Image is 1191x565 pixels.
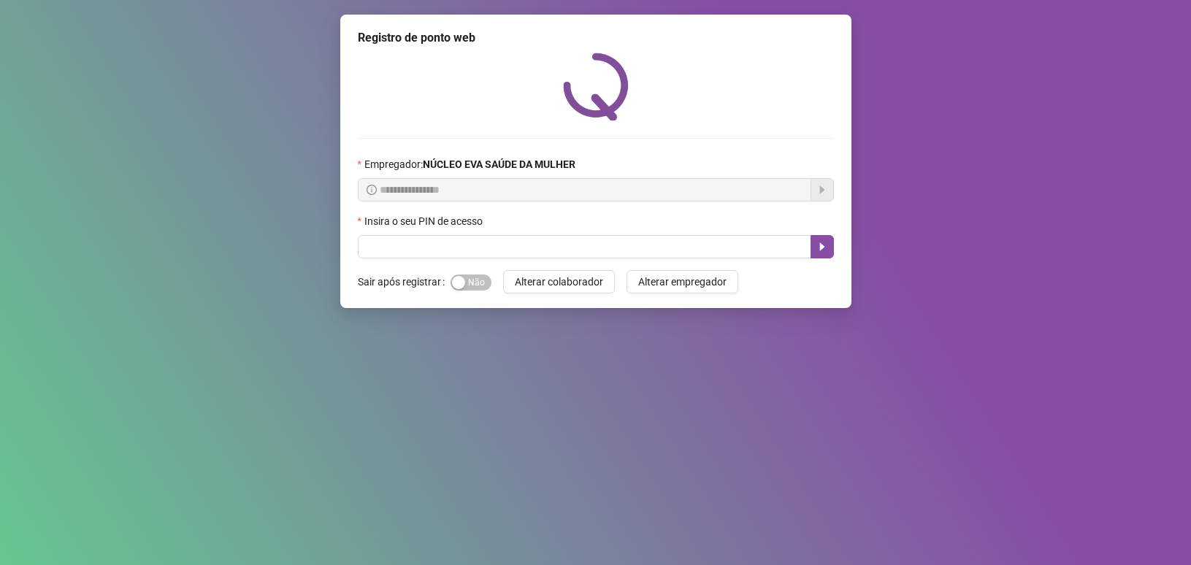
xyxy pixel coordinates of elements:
div: Registro de ponto web [358,29,834,47]
span: caret-right [816,241,828,253]
button: Alterar empregador [627,270,738,293]
strong: NÚCLEO EVA SAÚDE DA MULHER [423,158,575,170]
span: Alterar empregador [638,274,727,290]
span: info-circle [367,185,377,195]
img: QRPoint [563,53,629,120]
label: Sair após registrar [358,270,451,293]
label: Insira o seu PIN de acesso [358,213,492,229]
span: Empregador : [364,156,575,172]
button: Alterar colaborador [503,270,615,293]
span: Alterar colaborador [515,274,603,290]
